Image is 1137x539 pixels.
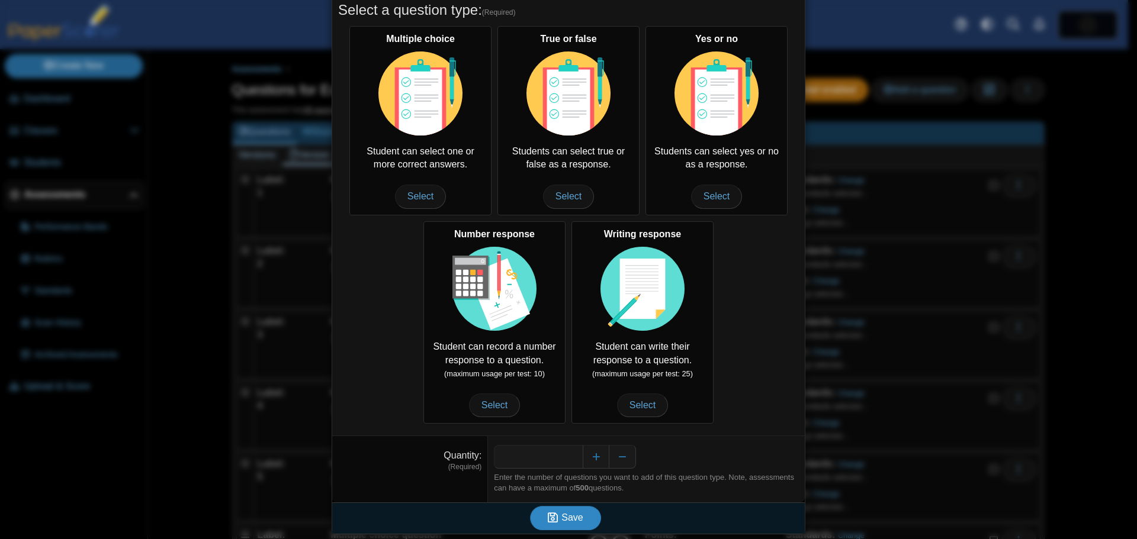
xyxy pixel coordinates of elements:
b: True or false [540,34,596,44]
span: Select [543,185,594,208]
div: Students can select yes or no as a response. [645,26,788,215]
b: Number response [454,229,535,239]
img: item-type-number-response.svg [452,247,537,331]
b: Multiple choice [386,34,455,44]
span: Select [691,185,742,208]
span: (Required) [482,8,516,18]
div: Student can write their response to a question. [571,221,714,424]
label: Quantity [444,450,481,460]
div: Enter the number of questions you want to add of this question type. Note, assessments can have a... [494,472,799,493]
button: Increase [583,445,609,469]
img: item-type-multiple-choice.svg [526,51,611,135]
dfn: (Required) [338,462,481,472]
img: item-type-multiple-choice.svg [675,51,759,135]
span: Select [469,393,520,417]
small: (maximum usage per test: 25) [592,369,693,378]
div: Student can record a number response to a question. [423,221,566,424]
span: Select [395,185,446,208]
img: item-type-multiple-choice.svg [378,51,462,135]
span: Select [617,393,668,417]
button: Save [530,506,601,530]
div: Student can select one or more correct answers. [349,26,492,215]
b: 500 [576,483,589,492]
img: item-type-writing-response.svg [600,247,685,331]
small: (maximum usage per test: 10) [444,369,545,378]
button: Decrease [609,445,636,469]
span: Save [561,512,583,522]
b: Yes or no [695,34,738,44]
b: Writing response [604,229,681,239]
div: Students can select true or false as a response. [497,26,640,215]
